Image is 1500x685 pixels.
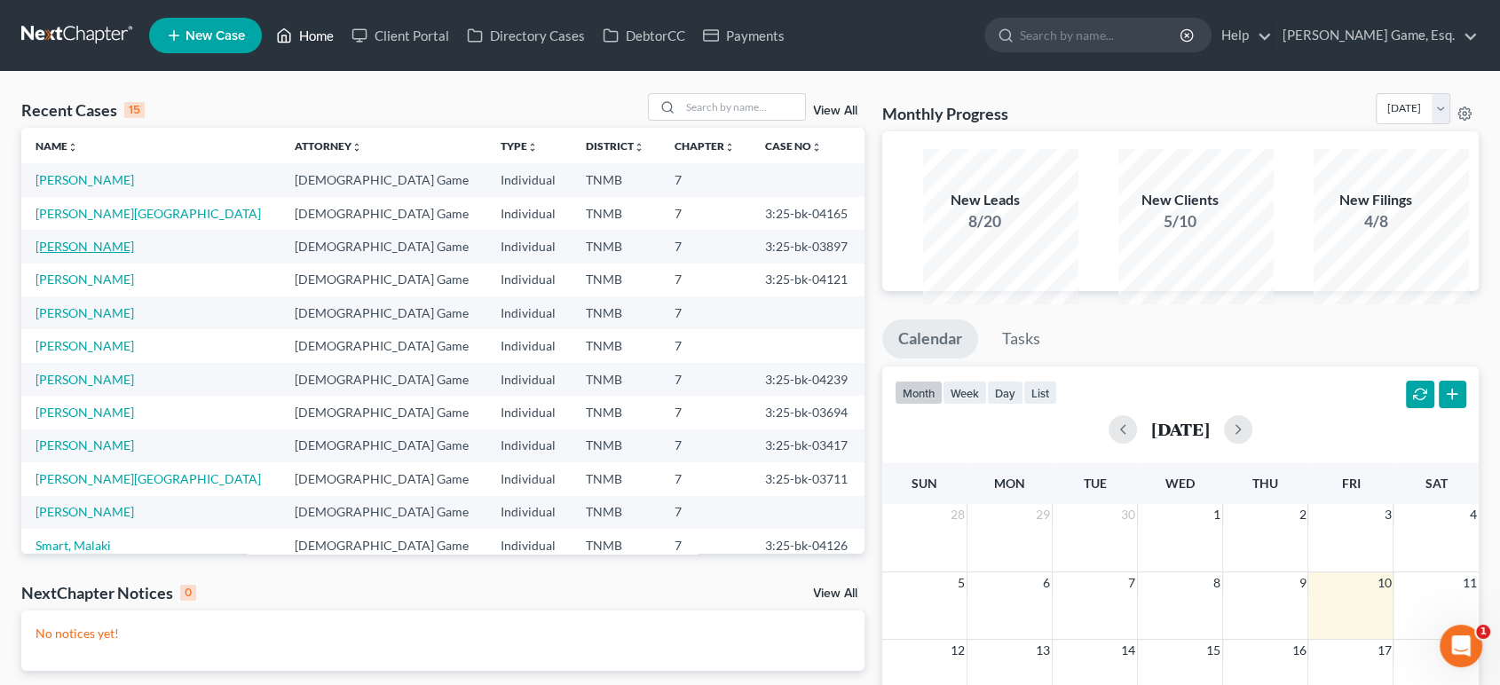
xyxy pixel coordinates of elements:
[36,206,261,221] a: [PERSON_NAME][GEOGRAPHIC_DATA]
[280,163,487,196] td: [DEMOGRAPHIC_DATA] Game
[1425,476,1447,491] span: Sat
[36,338,134,353] a: [PERSON_NAME]
[486,163,572,196] td: Individual
[594,20,694,51] a: DebtorCC
[572,296,660,329] td: TNMB
[527,142,538,153] i: unfold_more
[501,139,538,153] a: Typeunfold_more
[486,296,572,329] td: Individual
[572,230,660,263] td: TNMB
[694,20,793,51] a: Payments
[1461,572,1479,594] span: 11
[813,587,857,600] a: View All
[280,462,487,495] td: [DEMOGRAPHIC_DATA] Game
[1165,476,1195,491] span: Wed
[1034,504,1052,525] span: 29
[751,529,864,562] td: 3:25-bk-04126
[660,496,751,529] td: 7
[1440,625,1482,667] iframe: Intercom live chat
[280,363,487,396] td: [DEMOGRAPHIC_DATA] Game
[36,239,134,254] a: [PERSON_NAME]
[351,142,362,153] i: unfold_more
[751,197,864,230] td: 3:25-bk-04165
[572,529,660,562] td: TNMB
[280,429,487,462] td: [DEMOGRAPHIC_DATA] Game
[1126,572,1137,594] span: 7
[1297,504,1307,525] span: 2
[1314,190,1438,210] div: New Filings
[572,163,660,196] td: TNMB
[586,139,644,153] a: Districtunfold_more
[486,462,572,495] td: Individual
[21,99,145,121] div: Recent Cases
[1034,640,1052,661] span: 13
[280,296,487,329] td: [DEMOGRAPHIC_DATA] Game
[660,396,751,429] td: 7
[660,296,751,329] td: 7
[280,529,487,562] td: [DEMOGRAPHIC_DATA] Game
[987,381,1023,405] button: day
[1382,504,1393,525] span: 3
[1468,504,1479,525] span: 4
[36,625,850,642] p: No notices yet!
[267,20,343,51] a: Home
[21,582,196,603] div: NextChapter Notices
[572,197,660,230] td: TNMB
[36,471,261,486] a: [PERSON_NAME][GEOGRAPHIC_DATA]
[660,230,751,263] td: 7
[280,496,487,529] td: [DEMOGRAPHIC_DATA] Game
[486,197,572,230] td: Individual
[1375,640,1393,661] span: 17
[486,264,572,296] td: Individual
[1375,572,1393,594] span: 10
[949,640,967,661] span: 12
[675,139,735,153] a: Chapterunfold_more
[486,230,572,263] td: Individual
[1212,504,1222,525] span: 1
[751,396,864,429] td: 3:25-bk-03694
[36,538,111,553] a: Smart, Malaki
[660,529,751,562] td: 7
[765,139,822,153] a: Case Nounfold_more
[1023,381,1057,405] button: list
[1119,640,1137,661] span: 14
[1020,19,1182,51] input: Search by name...
[572,329,660,362] td: TNMB
[1118,210,1243,232] div: 5/10
[1476,625,1490,639] span: 1
[124,102,145,118] div: 15
[660,329,751,362] td: 7
[486,496,572,529] td: Individual
[751,264,864,296] td: 3:25-bk-04121
[923,210,1047,232] div: 8/20
[572,264,660,296] td: TNMB
[1212,20,1272,51] a: Help
[1041,572,1052,594] span: 6
[1252,476,1278,491] span: Thu
[660,163,751,196] td: 7
[486,529,572,562] td: Individual
[36,437,134,453] a: [PERSON_NAME]
[994,476,1025,491] span: Mon
[343,20,458,51] a: Client Portal
[36,504,134,519] a: [PERSON_NAME]
[751,230,864,263] td: 3:25-bk-03897
[1297,572,1307,594] span: 9
[1274,20,1478,51] a: [PERSON_NAME] Game, Esq.
[1204,640,1222,661] span: 15
[486,396,572,429] td: Individual
[486,363,572,396] td: Individual
[280,197,487,230] td: [DEMOGRAPHIC_DATA] Game
[186,29,245,43] span: New Case
[572,462,660,495] td: TNMB
[486,429,572,462] td: Individual
[1118,190,1243,210] div: New Clients
[724,142,735,153] i: unfold_more
[572,396,660,429] td: TNMB
[895,381,943,405] button: month
[956,572,967,594] span: 5
[180,585,196,601] div: 0
[660,429,751,462] td: 7
[67,142,78,153] i: unfold_more
[36,139,78,153] a: Nameunfold_more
